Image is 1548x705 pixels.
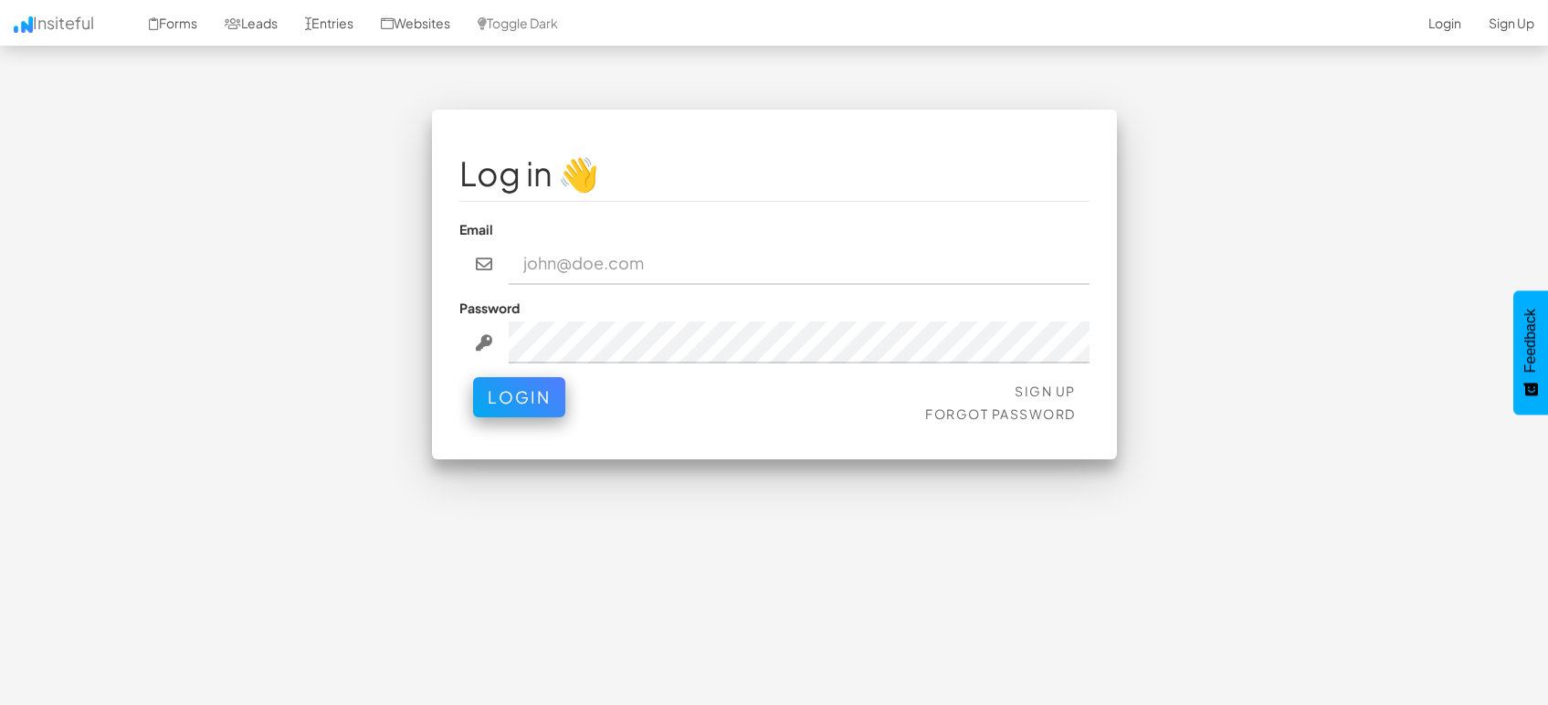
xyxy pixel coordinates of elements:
h1: Log in 👋 [459,155,1090,192]
button: Login [473,377,565,417]
button: Feedback - Show survey [1513,290,1548,415]
img: icon.png [14,16,33,33]
label: Password [459,299,520,317]
label: Email [459,220,493,238]
input: john@doe.com [509,243,1090,285]
a: Sign Up [1015,383,1076,399]
span: Feedback [1522,309,1539,373]
a: Forgot Password [925,405,1076,422]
